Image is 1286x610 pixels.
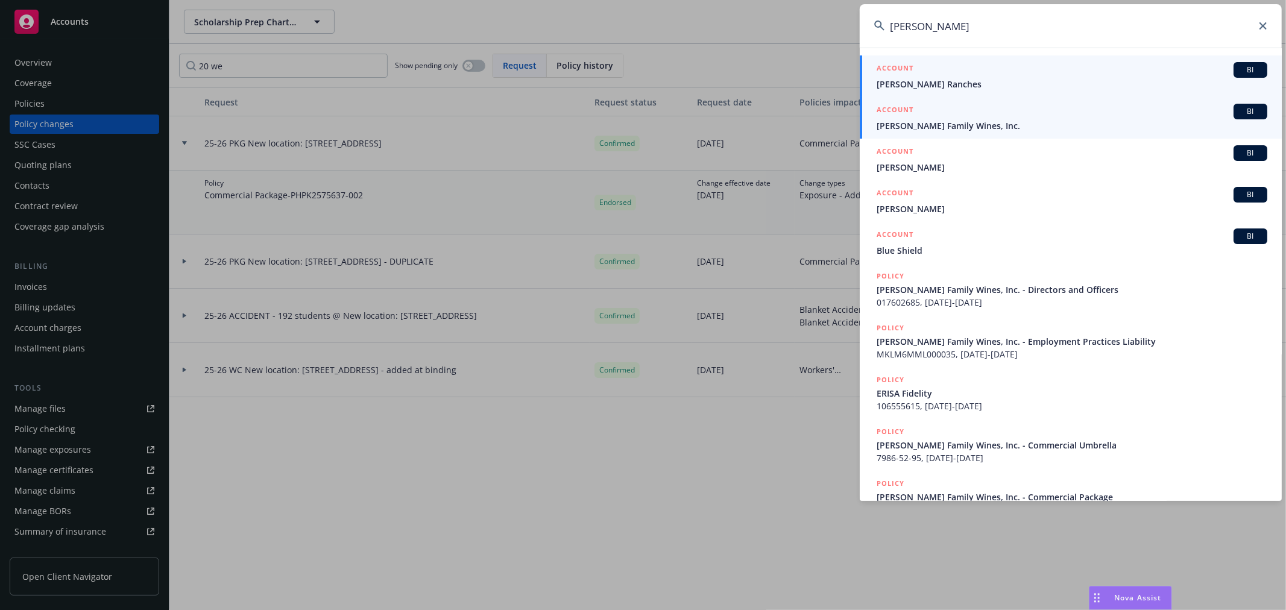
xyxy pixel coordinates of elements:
[860,315,1282,367] a: POLICY[PERSON_NAME] Family Wines, Inc. - Employment Practices LiabilityMKLM6MML000035, [DATE]-[DATE]
[860,419,1282,471] a: POLICY[PERSON_NAME] Family Wines, Inc. - Commercial Umbrella7986-52-95, [DATE]-[DATE]
[877,145,913,160] h5: ACCOUNT
[877,477,904,489] h5: POLICY
[1089,586,1172,610] button: Nova Assist
[877,387,1267,400] span: ERISA Fidelity
[860,97,1282,139] a: ACCOUNTBI[PERSON_NAME] Family Wines, Inc.
[877,491,1267,503] span: [PERSON_NAME] Family Wines, Inc. - Commercial Package
[877,78,1267,90] span: [PERSON_NAME] Ranches
[877,62,913,77] h5: ACCOUNT
[1238,231,1262,242] span: BI
[1238,106,1262,117] span: BI
[860,139,1282,180] a: ACCOUNTBI[PERSON_NAME]
[877,348,1267,360] span: MKLM6MML000035, [DATE]-[DATE]
[877,119,1267,132] span: [PERSON_NAME] Family Wines, Inc.
[877,244,1267,257] span: Blue Shield
[860,4,1282,48] input: Search...
[877,187,913,201] h5: ACCOUNT
[860,263,1282,315] a: POLICY[PERSON_NAME] Family Wines, Inc. - Directors and Officers017602685, [DATE]-[DATE]
[1089,586,1105,609] div: Drag to move
[877,335,1267,348] span: [PERSON_NAME] Family Wines, Inc. - Employment Practices Liability
[860,222,1282,263] a: ACCOUNTBIBlue Shield
[877,322,904,334] h5: POLICY
[860,55,1282,97] a: ACCOUNTBI[PERSON_NAME] Ranches
[877,283,1267,296] span: [PERSON_NAME] Family Wines, Inc. - Directors and Officers
[877,161,1267,174] span: [PERSON_NAME]
[1114,593,1162,603] span: Nova Assist
[877,296,1267,309] span: 017602685, [DATE]-[DATE]
[860,180,1282,222] a: ACCOUNTBI[PERSON_NAME]
[877,270,904,282] h5: POLICY
[877,451,1267,464] span: 7986-52-95, [DATE]-[DATE]
[877,228,913,243] h5: ACCOUNT
[877,400,1267,412] span: 106555615, [DATE]-[DATE]
[1238,148,1262,159] span: BI
[860,367,1282,419] a: POLICYERISA Fidelity106555615, [DATE]-[DATE]
[860,471,1282,523] a: POLICY[PERSON_NAME] Family Wines, Inc. - Commercial Package
[1238,189,1262,200] span: BI
[877,104,913,118] h5: ACCOUNT
[877,439,1267,451] span: [PERSON_NAME] Family Wines, Inc. - Commercial Umbrella
[877,426,904,438] h5: POLICY
[877,374,904,386] h5: POLICY
[1238,64,1262,75] span: BI
[877,203,1267,215] span: [PERSON_NAME]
